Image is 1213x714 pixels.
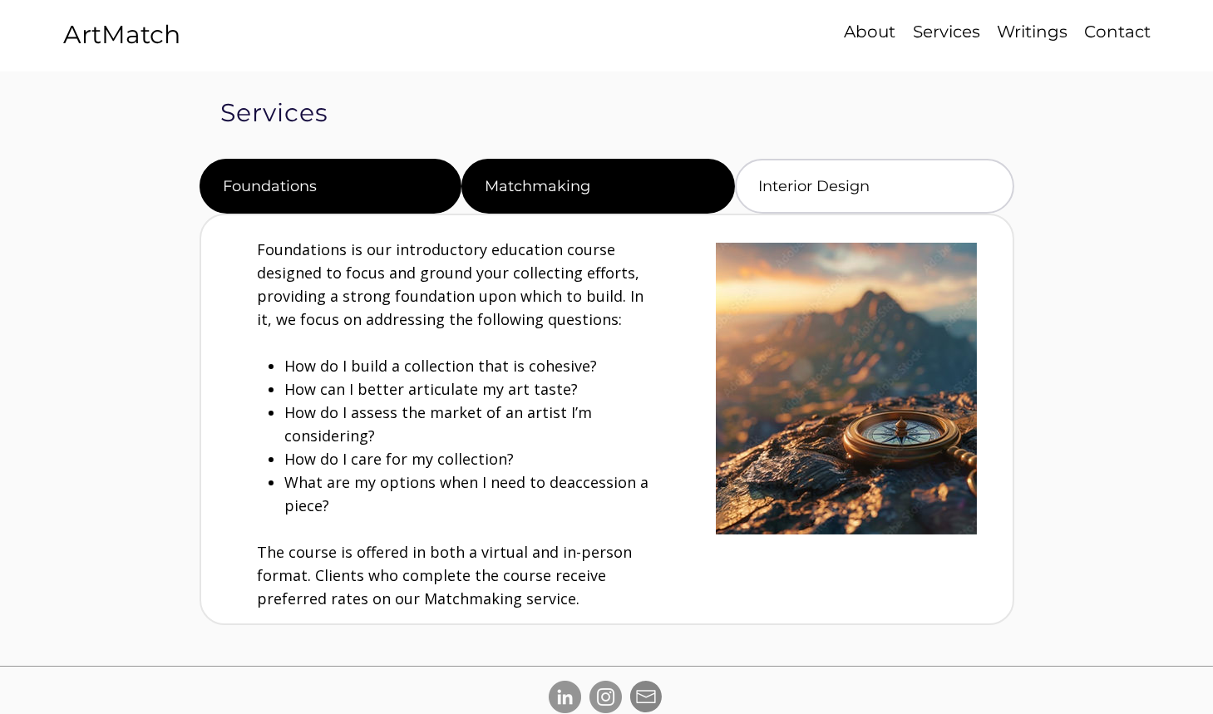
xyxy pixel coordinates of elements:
a: ArtMatch [63,19,180,50]
span: Matchmaking [486,177,591,195]
img: Instagram [589,681,622,713]
svg: ArtMatch Art Advisory Email Contact [630,681,662,712]
span: How do I build a collection that is cohesive? [284,356,597,376]
p: Services [905,20,989,44]
span: How can I better articulate my art taste? [284,379,578,399]
a: Writings [989,20,1076,44]
ul: Social Bar [549,681,622,713]
span: Interior Design [759,177,870,195]
span: How do I care for my collection? [284,449,514,469]
a: Services [904,20,989,44]
a: About [836,20,904,44]
span: The course is offered in both a virtual and in-person format. Clients who complete the course rec... [258,542,633,608]
span: Services [221,97,328,128]
span: Foundations [224,177,318,195]
span: Foundations is our introductory education course designed to focus and ground your collecting eff... [258,239,644,329]
nav: Site [781,20,1158,44]
img: LinkedIn [549,681,581,713]
span: How do I assess the market of an artist I’m considering? [284,402,592,446]
a: Contact [1076,20,1158,44]
span: What are my options when I need to deaccession a piece? [284,472,648,515]
img: Art education.jpg [716,243,977,534]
